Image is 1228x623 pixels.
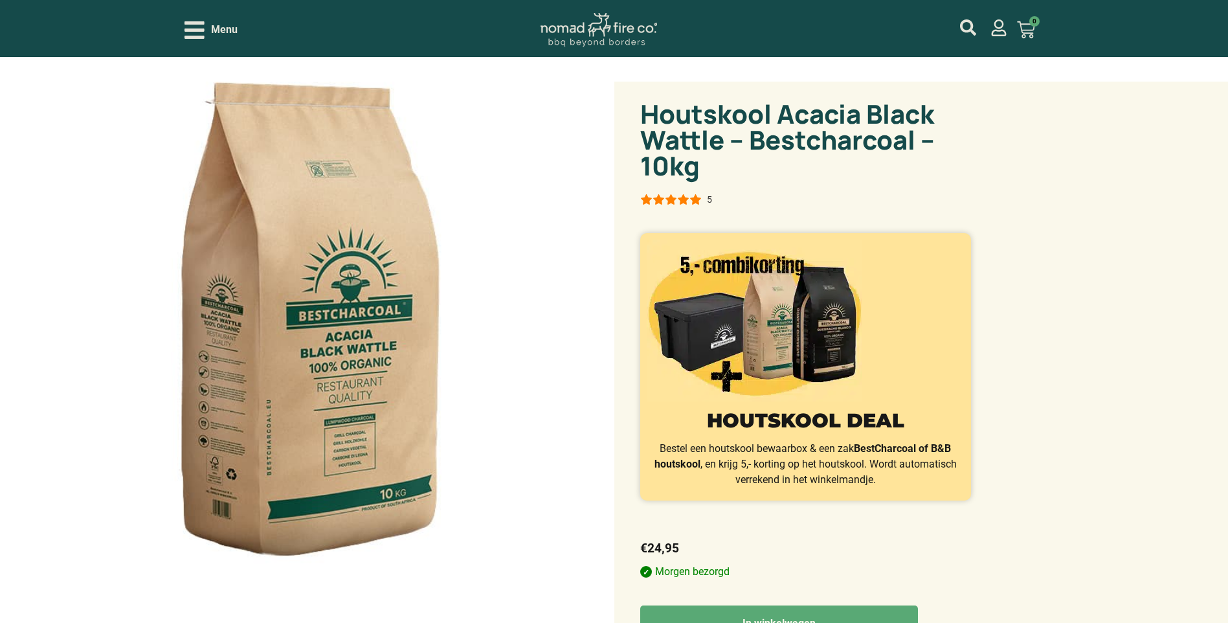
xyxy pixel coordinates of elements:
span: € [640,541,647,556]
a: Houtskool deal [707,409,904,433]
div: 5 [707,193,712,206]
img: bestcharcoal aanbieding [647,240,862,402]
p: Bestel een houtskool bewaarbox & een zak , en krijg 5,- korting op het houtskool. Wordt automatis... [647,441,965,488]
h1: Houtskool Acacia Black Wattle – Bestcharcoal – 10kg [640,101,971,179]
span: 0 [1029,16,1040,27]
a: mijn account [960,19,976,36]
b: BestCharcoal of B&B houtskool [654,442,952,470]
span: Menu [211,22,238,38]
div: Open/Close Menu [184,19,238,41]
a: mijn account [990,19,1007,36]
p: Morgen bezorgd [640,564,971,580]
a: 0 [1001,13,1051,47]
img: Nomad Logo [541,13,657,47]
